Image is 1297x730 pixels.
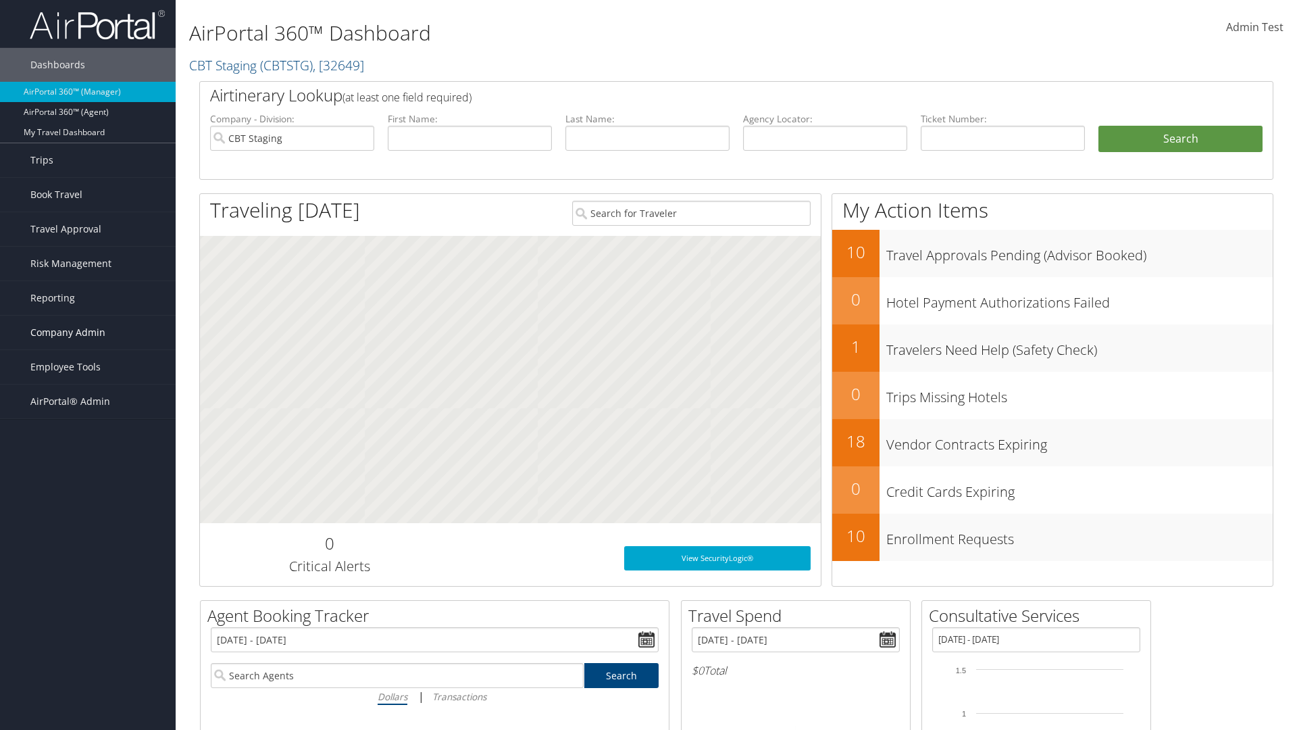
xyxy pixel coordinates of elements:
[378,690,407,703] i: Dollars
[30,247,111,281] span: Risk Management
[1098,126,1263,153] button: Search
[886,429,1273,454] h3: Vendor Contracts Expiring
[886,523,1273,549] h3: Enrollment Requests
[832,430,880,453] h2: 18
[832,196,1273,224] h1: My Action Items
[210,112,374,126] label: Company - Division:
[832,277,1273,324] a: 0Hotel Payment Authorizations Failed
[832,525,880,547] h2: 10
[832,372,1273,419] a: 0Trips Missing Hotels
[210,532,449,555] h2: 0
[921,112,1085,126] label: Ticket Number:
[886,334,1273,360] h3: Travelers Need Help (Safety Check)
[211,688,659,705] div: |
[1226,20,1283,34] span: Admin Test
[30,143,53,177] span: Trips
[30,385,110,418] span: AirPortal® Admin
[189,19,919,47] h1: AirPortal 360™ Dashboard
[962,710,966,718] tspan: 1
[688,604,910,627] h2: Travel Spend
[584,663,659,688] a: Search
[210,196,360,224] h1: Traveling [DATE]
[832,288,880,311] h2: 0
[832,230,1273,277] a: 10Travel Approvals Pending (Advisor Booked)
[832,466,1273,514] a: 0Credit Cards Expiring
[30,316,105,349] span: Company Admin
[743,112,907,126] label: Agency Locator:
[432,690,486,703] i: Transactions
[572,201,811,226] input: Search for Traveler
[832,514,1273,561] a: 10Enrollment Requests
[832,383,880,406] h2: 0
[624,546,811,570] a: View SecurityLogic®
[260,56,313,74] span: ( CBTSTG )
[832,335,880,358] h2: 1
[207,604,669,627] h2: Agent Booking Tracker
[886,476,1273,502] h3: Credit Cards Expiring
[30,48,85,82] span: Dashboards
[210,84,1173,107] h2: Airtinerary Lookup
[832,324,1273,372] a: 1Travelers Need Help (Safety Check)
[565,112,730,126] label: Last Name:
[30,178,82,212] span: Book Travel
[832,477,880,500] h2: 0
[832,241,880,264] h2: 10
[832,419,1273,466] a: 18Vendor Contracts Expiring
[211,663,584,688] input: Search Agents
[30,212,101,246] span: Travel Approval
[929,604,1150,627] h2: Consultative Services
[210,557,449,576] h3: Critical Alerts
[388,112,552,126] label: First Name:
[313,56,364,74] span: , [ 32649 ]
[956,666,966,675] tspan: 1.5
[1226,7,1283,49] a: Admin Test
[692,663,900,678] h6: Total
[886,239,1273,265] h3: Travel Approvals Pending (Advisor Booked)
[30,281,75,315] span: Reporting
[30,9,165,41] img: airportal-logo.png
[886,381,1273,407] h3: Trips Missing Hotels
[886,287,1273,312] h3: Hotel Payment Authorizations Failed
[692,663,704,678] span: $0
[189,56,364,74] a: CBT Staging
[30,350,101,384] span: Employee Tools
[342,90,472,105] span: (at least one field required)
